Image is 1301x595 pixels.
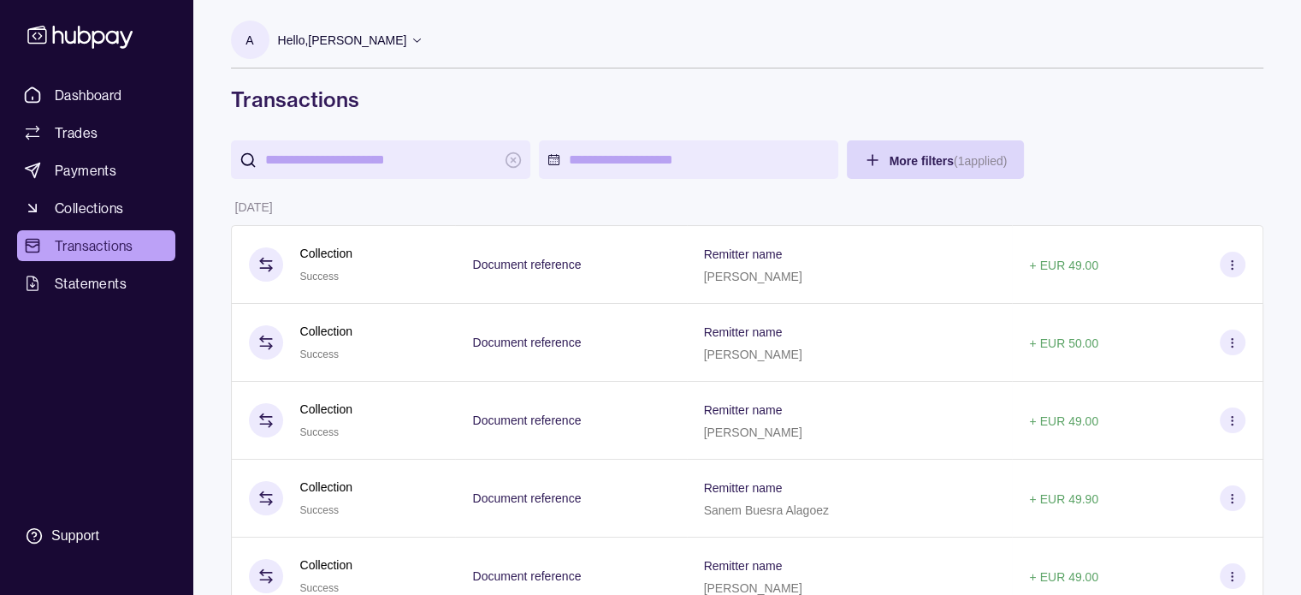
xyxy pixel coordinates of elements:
p: Document reference [472,258,581,271]
p: Collection [300,556,352,574]
p: [DATE] [235,200,273,214]
p: + EUR 49.00 [1029,570,1098,584]
a: Collections [17,193,175,223]
input: search [265,140,496,179]
span: Success [300,504,339,516]
h1: Transactions [231,86,1263,113]
button: More filters(1applied) [847,140,1025,179]
p: Collection [300,478,352,497]
p: Remitter name [704,325,783,339]
p: ( 1 applied) [954,154,1007,168]
p: Remitter name [704,247,783,261]
p: Document reference [472,414,581,427]
p: [PERSON_NAME] [704,425,802,439]
p: + EUR 49.00 [1029,259,1098,272]
a: Support [17,518,175,554]
a: Payments [17,155,175,186]
span: Trades [55,122,98,143]
a: Statements [17,268,175,299]
p: Collection [300,322,352,341]
span: Success [300,426,339,438]
span: Success [300,348,339,360]
div: Support [51,527,99,545]
p: A [245,31,253,50]
span: Success [300,271,339,283]
span: Success [300,582,339,594]
span: Transactions [55,235,133,256]
span: Statements [55,273,127,294]
p: [PERSON_NAME] [704,348,802,361]
a: Dashboard [17,80,175,110]
p: + EUR 50.00 [1029,336,1098,350]
p: [PERSON_NAME] [704,581,802,595]
span: More filters [890,154,1008,168]
a: Trades [17,117,175,148]
p: Document reference [472,336,581,349]
p: + EUR 49.90 [1029,492,1098,506]
p: Document reference [472,491,581,505]
span: Collections [55,198,123,218]
p: Sanem Buesra Alagoez [704,503,829,517]
p: [PERSON_NAME] [704,270,802,283]
p: Remitter name [704,403,783,417]
p: + EUR 49.00 [1029,414,1098,428]
p: Collection [300,400,352,419]
a: Transactions [17,230,175,261]
span: Payments [55,160,116,181]
p: Document reference [472,569,581,583]
p: Remitter name [704,481,783,495]
p: Hello, [PERSON_NAME] [278,31,407,50]
span: Dashboard [55,85,122,105]
p: Remitter name [704,559,783,573]
p: Collection [300,244,352,263]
